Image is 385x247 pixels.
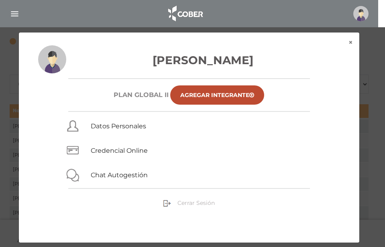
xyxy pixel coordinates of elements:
[164,4,206,23] img: logo_cober_home-white.png
[38,52,340,69] h3: [PERSON_NAME]
[170,85,264,105] a: Agregar Integrante
[177,199,215,207] span: Cerrar Sesión
[10,9,20,19] img: Cober_menu-lines-white.svg
[91,171,148,179] a: Chat Autogestión
[163,199,171,207] img: sign-out.png
[353,6,369,21] img: profile-placeholder.svg
[91,147,148,154] a: Credencial Online
[91,122,146,130] a: Datos Personales
[163,199,215,206] a: Cerrar Sesión
[342,32,359,53] button: ×
[114,91,169,99] h6: Plan GLOBAL II
[38,45,66,73] img: profile-placeholder.svg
